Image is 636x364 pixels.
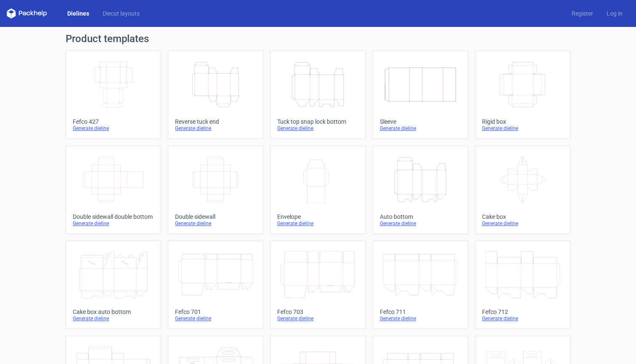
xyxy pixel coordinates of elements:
div: Generate dieline [380,220,461,227]
a: Fefco 703Generate dieline [270,241,366,329]
a: Register [565,9,600,18]
a: Log in [600,9,629,18]
div: Fefco 712 [482,308,563,315]
div: Generate dieline [380,315,461,322]
a: Cake box auto bottomGenerate dieline [66,241,161,329]
div: Generate dieline [277,315,358,322]
a: Double sidewall double bottomGenerate dieline [66,146,161,234]
a: Diecut layouts [96,9,146,18]
div: Generate dieline [482,220,563,227]
a: Fefco 711Generate dieline [373,241,468,329]
a: Double sidewallGenerate dieline [168,146,263,234]
div: Generate dieline [73,220,154,227]
div: Cake box auto bottom [73,308,154,315]
a: Tuck top snap lock bottomGenerate dieline [270,50,366,139]
a: Rigid boxGenerate dieline [475,50,570,139]
div: Fefco 703 [277,308,358,315]
div: Envelope [277,213,358,220]
a: Fefco 427Generate dieline [66,50,161,139]
div: Generate dieline [277,220,358,227]
div: Generate dieline [277,125,358,132]
a: Cake boxGenerate dieline [475,146,570,234]
div: Sleeve [380,118,461,125]
a: Reverse tuck endGenerate dieline [168,50,263,139]
div: Generate dieline [73,125,154,132]
div: Generate dieline [175,315,256,322]
a: Fefco 701Generate dieline [168,241,263,329]
a: SleeveGenerate dieline [373,50,468,139]
a: Dielines [61,9,96,18]
div: Generate dieline [482,125,563,132]
div: Reverse tuck end [175,118,256,125]
div: Fefco 427 [73,118,154,125]
h1: Product templates [66,34,570,44]
div: Generate dieline [73,315,154,322]
div: Auto bottom [380,213,461,220]
div: Generate dieline [482,315,563,322]
div: Generate dieline [380,125,461,132]
a: EnvelopeGenerate dieline [270,146,366,234]
div: Double sidewall [175,213,256,220]
div: Fefco 711 [380,308,461,315]
a: Fefco 712Generate dieline [475,241,570,329]
a: Auto bottomGenerate dieline [373,146,468,234]
div: Generate dieline [175,125,256,132]
div: Generate dieline [175,220,256,227]
div: Double sidewall double bottom [73,213,154,220]
div: Rigid box [482,118,563,125]
div: Cake box [482,213,563,220]
div: Tuck top snap lock bottom [277,118,358,125]
div: Fefco 701 [175,308,256,315]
